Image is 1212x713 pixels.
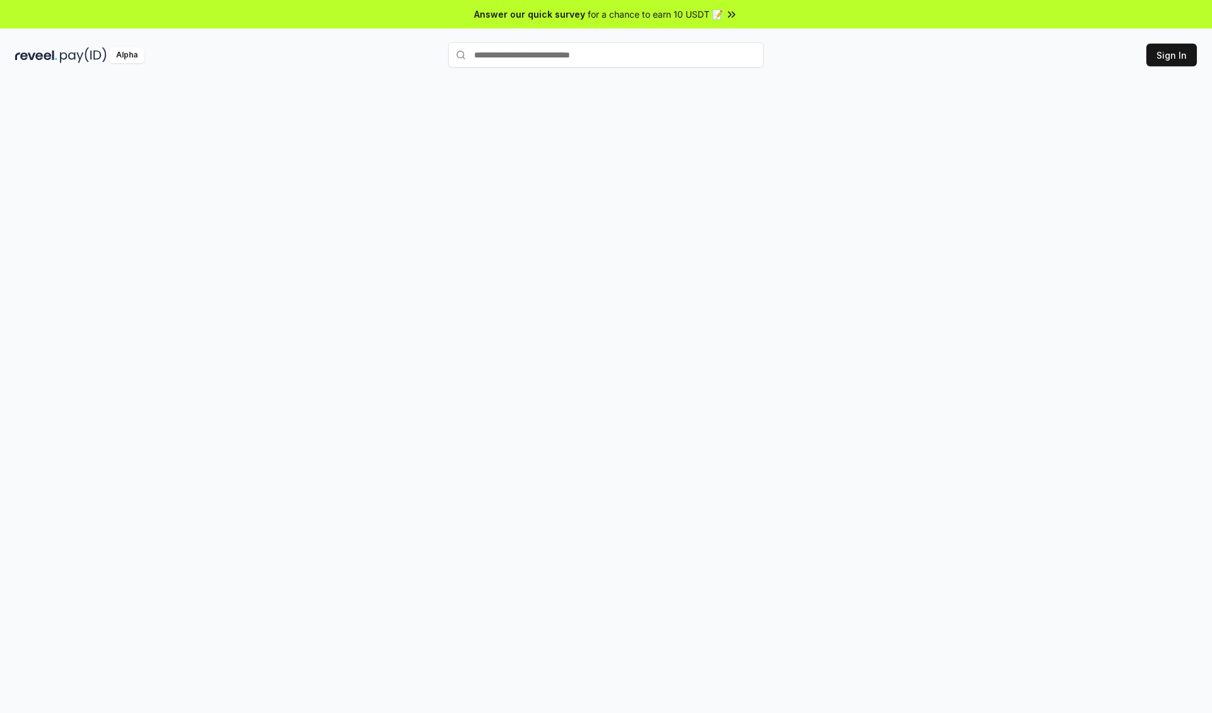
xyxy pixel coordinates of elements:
img: pay_id [60,47,107,63]
img: reveel_dark [15,47,57,63]
span: Answer our quick survey [474,8,585,21]
div: Alpha [109,47,145,63]
button: Sign In [1146,44,1197,66]
span: for a chance to earn 10 USDT 📝 [588,8,723,21]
